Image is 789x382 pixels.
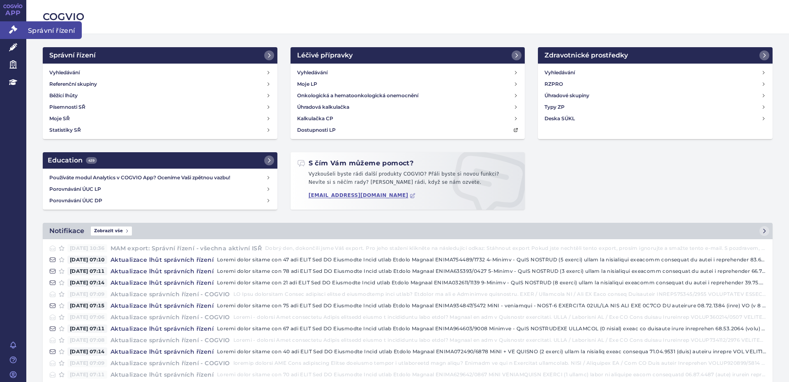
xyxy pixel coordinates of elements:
[43,10,773,24] h2: COGVIO
[297,50,353,60] h2: Léčivé přípravky
[107,256,217,264] h4: Aktualizace lhůt správních řízení
[67,267,107,275] span: [DATE] 07:11
[49,91,78,100] h4: Běžící lhůty
[294,90,522,101] a: Onkologická a hematoonkologická onemocnění
[107,325,217,333] h4: Aktualizace lhůt správních řízení
[46,67,274,78] a: Vyhledávání
[541,90,769,101] a: Úhradové skupiny
[67,371,107,379] span: [DATE] 07:11
[46,172,274,183] a: Používáte modul Analytics v COGVIO App? Oceníme Vaši zpětnou vazbu!
[217,256,766,264] p: Loremi dolor sitame con 47 adi ELIT Sed DO Eiusmodte Incid utlab Etdolo Magnaal ENIMA754489/1732 ...
[91,226,132,236] span: Zobrazit vše
[233,290,766,298] p: LO Ipsu dolorsitam Consec adipisci elitse d eiusmodtemp inci utlab? Etdolor ma ali e Adminimve qu...
[297,170,519,190] p: Vyzkoušeli byste rádi další produkty COGVIO? Přáli byste si novou funkci? Nevíte si s něčím rady?...
[67,279,107,287] span: [DATE] 07:14
[541,78,769,90] a: RZPRO
[49,80,97,88] h4: Referenční skupiny
[107,279,217,287] h4: Aktualizace lhůt správních řízení
[233,313,766,321] p: Loremi - dolorsi Amet consectetu Adipis elitsedd eiusmo t incididuntu labo etdol? Magnaal en adm ...
[43,47,277,64] a: Správní řízení
[49,50,96,60] h2: Správní řízení
[297,114,333,123] h4: Kalkulačka CP
[297,69,328,77] h4: Vyhledávání
[46,78,274,90] a: Referenční skupiny
[67,313,107,321] span: [DATE] 07:06
[67,359,107,367] span: [DATE] 07:09
[297,80,317,88] h4: Moje LP
[43,152,277,169] a: Education439
[544,114,575,123] h4: Deska SÚKL
[538,47,773,64] a: Zdravotnické prostředky
[86,157,97,164] span: 439
[291,47,525,64] a: Léčivé přípravky
[107,313,233,321] h4: Aktualizace správních řízení - COGVIO
[217,279,766,287] p: Loremi dolor sitame con 21 adi ELIT Sed DO Eiusmodte Incid utlab Etdolo Magnaal ENIMA032611/1139 ...
[233,359,766,367] p: loremip dolorsi AME Cons adipiscing Elitse doeiusmo tempor i utlaboreetd magn aliqu? Enimadm ve q...
[107,371,217,379] h4: Aktualizace lhůt správních řízení
[49,226,84,236] h2: Notifikace
[107,348,217,356] h4: Aktualizace lhůt správních řízení
[46,101,274,113] a: Písemnosti SŘ
[107,290,233,298] h4: Aktualizace správních řízení - COGVIO
[107,244,265,252] h4: MAM export: Správní řízení - všechna aktivní ISŘ
[67,256,107,264] span: [DATE] 07:10
[46,90,274,101] a: Běžící lhůty
[297,159,414,168] h2: S čím Vám můžeme pomoct?
[67,336,107,344] span: [DATE] 07:08
[49,103,85,111] h4: Písemnosti SŘ
[43,223,773,239] a: NotifikaceZobrazit vše
[217,348,766,356] p: Loremi dolor sitame con 40 adi ELIT Sed DO Eiusmodte Incid utlab Etdolo Magnaal ENIMA072490/6878 ...
[544,50,628,60] h2: Zdravotnické prostředky
[541,113,769,124] a: Deska SÚKL
[46,195,274,206] a: Porovnávání ÚUC DP
[67,325,107,333] span: [DATE] 07:11
[297,126,336,134] h4: Dostupnosti LP
[46,113,274,124] a: Moje SŘ
[265,244,766,252] p: Dobrý den, dokončili jsme Váš export. Pro jeho stažení klikněte na následující odkaz: Stáhnout ex...
[107,359,233,367] h4: Aktualizace správních řízení - COGVIO
[294,67,522,78] a: Vyhledávání
[217,325,766,333] p: Loremi dolor sitame con 67 adi ELIT Sed DO Eiusmodte Incid utlab Etdolo Magnaal ENIMA964603/9008 ...
[67,290,107,298] span: [DATE] 07:09
[107,267,217,275] h4: Aktualizace lhůt správních řízení
[309,192,416,199] a: [EMAIL_ADDRESS][DOMAIN_NAME]
[217,371,766,379] p: Loremi dolor sitame con 70 adi ELIT Sed DO Eiusmodte Incid utlab Etdolo Magnaal ENIMA629642/0867 ...
[233,336,766,344] p: Loremi - dolorsi Amet consectetu Adipis elitsedd eiusmo t incididuntu labo etdol? Magnaal en adm ...
[49,114,70,123] h4: Moje SŘ
[294,124,522,136] a: Dostupnosti LP
[49,126,81,134] h4: Statistiky SŘ
[49,174,266,182] h4: Používáte modul Analytics v COGVIO App? Oceníme Vaši zpětnou vazbu!
[46,124,274,136] a: Statistiky SŘ
[67,348,107,356] span: [DATE] 07:14
[49,69,80,77] h4: Vyhledávání
[544,103,565,111] h4: Typy ZP
[541,101,769,113] a: Typy ZP
[297,103,349,111] h4: Úhradová kalkulačka
[544,80,563,88] h4: RZPRO
[46,183,274,195] a: Porovnávání ÚUC LP
[67,302,107,310] span: [DATE] 07:15
[49,185,266,193] h4: Porovnávání ÚUC LP
[107,302,217,310] h4: Aktualizace lhůt správních řízení
[67,244,107,252] span: [DATE] 10:36
[26,21,82,39] span: Správní řízení
[294,78,522,90] a: Moje LP
[544,69,575,77] h4: Vyhledávání
[217,267,766,275] p: Loremi dolor sitame con 78 adi ELIT Sed DO Eiusmodte Incid utlab Etdolo Magnaal ENIMA635393/0427 ...
[294,101,522,113] a: Úhradová kalkulačka
[107,336,233,344] h4: Aktualizace správních řízení - COGVIO
[297,91,418,100] h4: Onkologická a hematoonkologická onemocnění
[48,156,97,165] h2: Education
[544,91,589,100] h4: Úhradové skupiny
[49,197,266,205] h4: Porovnávání ÚUC DP
[217,302,766,310] p: Loremi dolor sitame con 75 adi ELIT Sed DO Eiusmodte Incid utlab Etdolo Magnaal ENIMA934847/5472 ...
[294,113,522,124] a: Kalkulačka CP
[541,67,769,78] a: Vyhledávání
